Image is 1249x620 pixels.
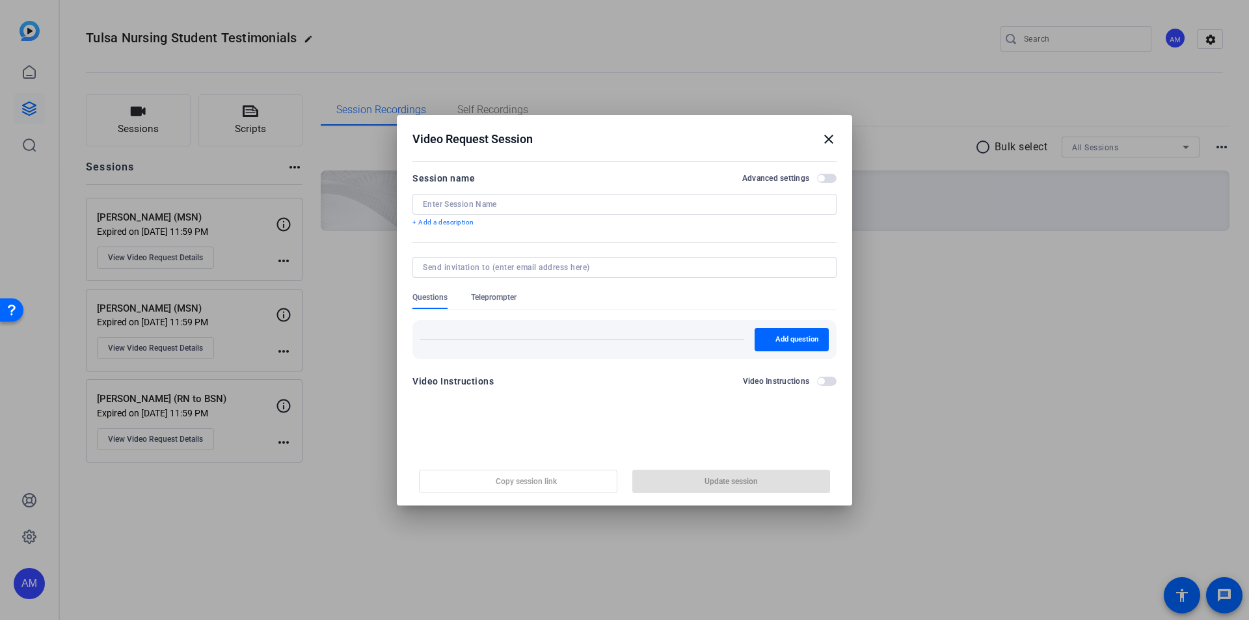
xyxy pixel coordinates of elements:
div: Video Request Session [412,131,837,147]
span: Add question [775,334,818,345]
p: + Add a description [412,217,837,228]
h2: Advanced settings [742,173,809,183]
div: Session name [412,170,475,186]
span: Teleprompter [471,292,517,303]
input: Enter Session Name [423,199,826,209]
h2: Video Instructions [743,376,810,386]
span: Questions [412,292,448,303]
mat-icon: close [821,131,837,147]
button: Add question [755,328,829,351]
input: Send invitation to (enter email address here) [423,262,821,273]
div: Video Instructions [412,373,494,389]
